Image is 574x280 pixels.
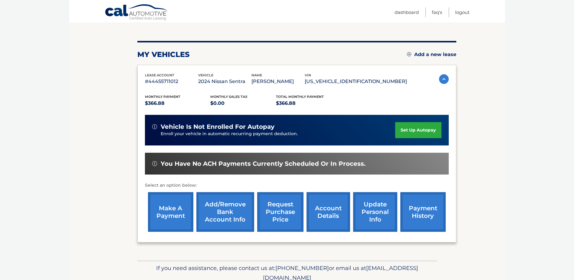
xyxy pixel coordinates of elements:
[161,131,395,137] p: Enroll your vehicle in automatic recurring payment deduction.
[275,265,329,272] span: [PHONE_NUMBER]
[307,192,350,232] a: account details
[145,182,449,189] p: Select an option below:
[353,192,397,232] a: update personal info
[198,73,213,77] span: vehicle
[400,192,446,232] a: payment history
[251,73,262,77] span: name
[210,99,276,108] p: $0.00
[148,192,193,232] a: make a payment
[407,52,456,58] a: Add a new lease
[276,99,342,108] p: $366.88
[196,192,254,232] a: Add/Remove bank account info
[276,95,324,99] span: Total Monthly Payment
[432,7,442,17] a: FAQ's
[407,52,411,56] img: add.svg
[395,7,419,17] a: Dashboard
[198,77,251,86] p: 2024 Nissan Sentra
[161,160,366,168] span: You have no ACH payments currently scheduled or in process.
[257,192,303,232] a: request purchase price
[145,73,174,77] span: lease account
[161,123,274,131] span: vehicle is not enrolled for autopay
[145,95,180,99] span: Monthly Payment
[145,99,211,108] p: $366.88
[152,124,157,129] img: alert-white.svg
[137,50,190,59] h2: my vehicles
[395,122,441,138] a: set up autopay
[305,77,407,86] p: [US_VEHICLE_IDENTIFICATION_NUMBER]
[105,4,168,22] a: Cal Automotive
[210,95,248,99] span: Monthly sales Tax
[145,77,198,86] p: #44455711012
[305,73,311,77] span: vin
[455,7,470,17] a: Logout
[439,74,449,84] img: accordion-active.svg
[152,161,157,166] img: alert-white.svg
[251,77,305,86] p: [PERSON_NAME]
